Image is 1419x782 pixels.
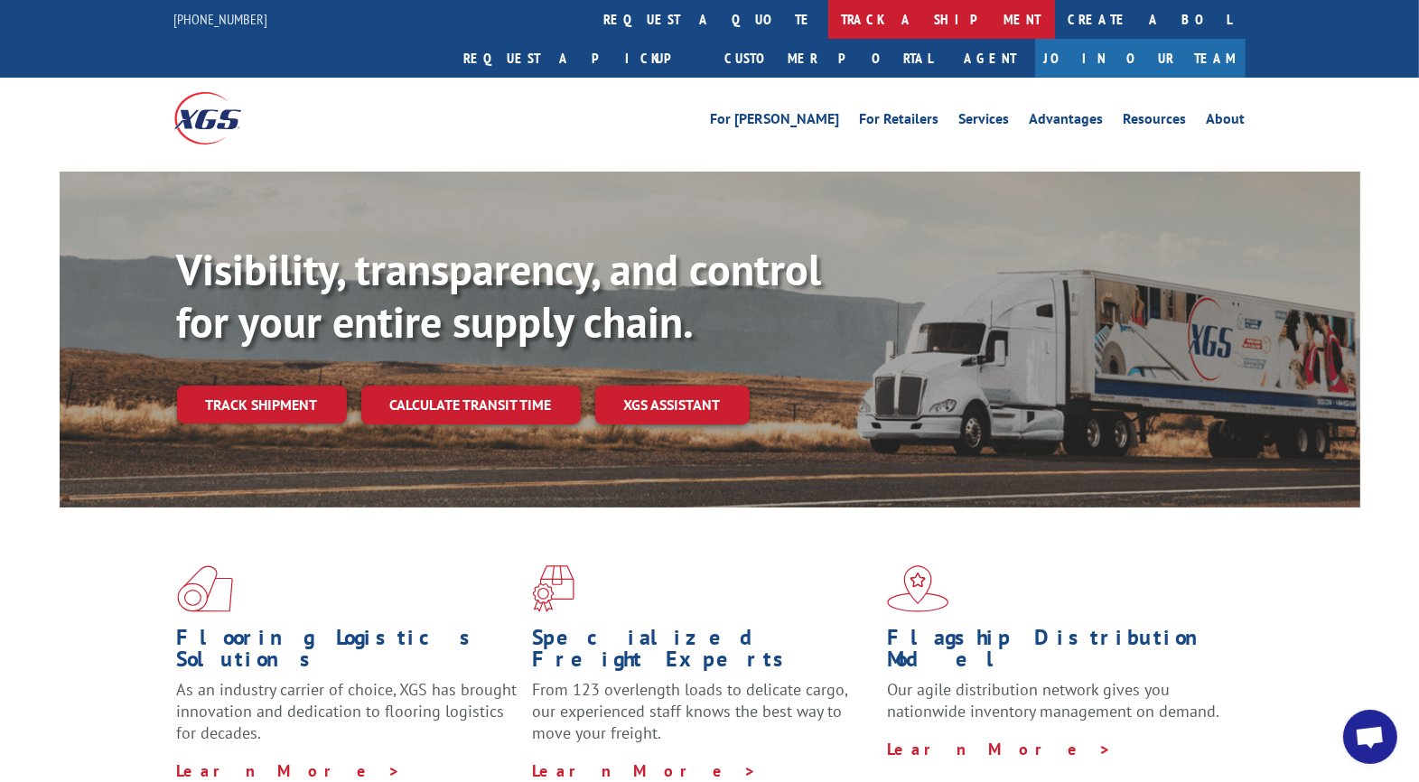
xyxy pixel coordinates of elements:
img: xgs-icon-flagship-distribution-model-red [887,565,949,612]
a: Track shipment [177,386,347,424]
a: [PHONE_NUMBER] [174,10,268,28]
a: Services [959,112,1010,132]
a: For Retailers [860,112,939,132]
span: Our agile distribution network gives you nationwide inventory management on demand. [887,679,1219,721]
h1: Flooring Logistics Solutions [177,627,518,679]
a: XGS ASSISTANT [595,386,750,424]
b: Visibility, transparency, and control for your entire supply chain. [177,241,822,349]
a: Request a pickup [451,39,712,78]
a: Join Our Team [1035,39,1246,78]
a: About [1207,112,1246,132]
h1: Flagship Distribution Model [887,627,1228,679]
a: Resources [1124,112,1187,132]
a: Open chat [1343,710,1397,764]
p: From 123 overlength loads to delicate cargo, our experienced staff knows the best way to move you... [532,679,873,759]
a: Learn More > [532,760,757,781]
img: xgs-icon-focused-on-flooring-red [532,565,574,612]
a: Customer Portal [712,39,947,78]
a: Agent [947,39,1035,78]
img: xgs-icon-total-supply-chain-intelligence-red [177,565,233,612]
a: Learn More > [177,760,402,781]
a: Learn More > [887,739,1112,759]
span: As an industry carrier of choice, XGS has brought innovation and dedication to flooring logistics... [177,679,518,743]
a: Calculate transit time [361,386,581,424]
a: For [PERSON_NAME] [711,112,840,132]
h1: Specialized Freight Experts [532,627,873,679]
a: Advantages [1030,112,1104,132]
